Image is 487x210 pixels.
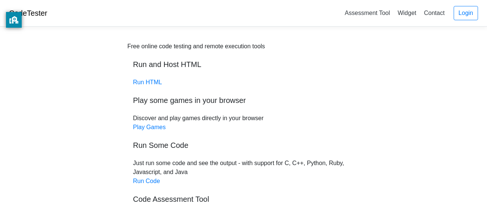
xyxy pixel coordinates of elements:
[133,195,354,204] h5: Code Assessment Tool
[342,7,393,19] a: Assessment Tool
[6,12,22,28] button: privacy banner
[133,178,160,184] a: Run Code
[133,79,162,85] a: Run HTML
[133,141,354,150] h5: Run Some Code
[133,124,166,130] a: Play Games
[133,96,354,105] h5: Play some games in your browser
[9,9,47,17] a: CodeTester
[454,6,478,20] a: Login
[133,60,354,69] h5: Run and Host HTML
[421,7,448,19] a: Contact
[394,7,419,19] a: Widget
[127,42,265,51] div: Free online code testing and remote execution tools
